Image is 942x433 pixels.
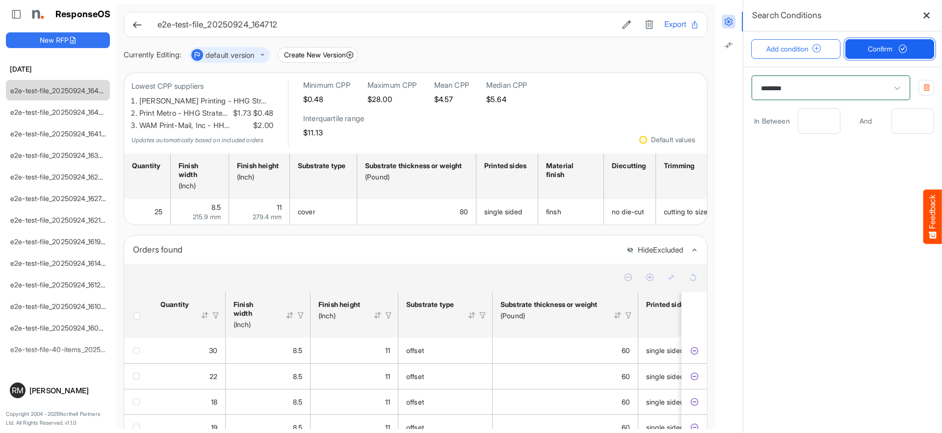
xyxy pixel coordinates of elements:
[622,346,630,355] span: 60
[646,346,684,355] span: single sided
[132,161,159,170] div: Quantity
[689,346,699,356] button: Exclude
[622,423,630,432] span: 60
[29,387,106,394] div: [PERSON_NAME]
[303,80,350,90] h6: Minimum CPP
[124,49,182,61] div: Currently Editing:
[385,372,390,381] span: 11
[406,423,424,432] span: offset
[486,95,527,103] h5: $5.64
[689,372,699,382] button: Exclude
[434,80,469,90] h6: Mean CPP
[651,136,695,143] div: Default values
[681,363,709,389] td: fd72eccd-54f9-452b-aa94-9208921166d1 is template cell Column Header
[546,161,593,179] div: Material finish
[493,338,638,363] td: 60 is template cell Column Header httpsnorthellcomontologiesmapping-rulesmaterialhasmaterialthick...
[664,18,699,31] button: Export
[124,389,153,414] td: checkbox
[311,338,398,363] td: 11 is template cell Column Header httpsnorthellcomontologiesmapping-rulesmeasurementhasfinishsize...
[10,280,109,289] a: e2e-test-file_20250924_161235
[406,372,424,381] span: offset
[179,181,218,190] div: (Inch)
[845,39,935,59] button: Confirm
[664,207,707,216] span: cutting to size
[664,161,709,170] div: Trimming
[6,32,110,48] button: New RFP
[10,259,109,267] a: e2e-test-file_20250924_161429
[10,345,143,354] a: e2e-test-file-40-items_20250924_160529
[157,21,611,29] h6: e2e-test-file_20250924_164712
[139,107,273,120] li: Print Metro - HHG Strate…
[484,161,527,170] div: Printed sides
[868,44,911,54] span: Confirm
[689,423,699,433] button: Exclude
[646,423,684,432] span: single sided
[681,389,709,414] td: 578e6e2c-72e4-4ee0-a263-79f7f88fa8c4 is template cell Column Header
[131,80,273,93] p: Lowest CPP suppliers
[434,95,469,103] h5: $4.57
[546,207,561,216] span: finsh
[367,95,417,103] h5: $28.00
[153,389,226,414] td: 18 is template cell Column Header httpsnorthellcomontologiesmapping-rulesorderhasquantity
[619,18,634,31] button: Edit
[311,389,398,414] td: 11 is template cell Column Header httpsnorthellcomontologiesmapping-rulesmeasurementhasfinishsize...
[10,324,109,332] a: e2e-test-file_20250924_160917
[226,389,311,414] td: 8.5 is template cell Column Header httpsnorthellcomontologiesmapping-rulesmeasurementhasfinishsiz...
[10,129,109,138] a: e2e-test-file_20250924_164137
[646,398,684,406] span: single sided
[638,338,727,363] td: single sided is template cell Column Header httpsnorthellcomontologiesmapping-rulesmanufacturingh...
[139,120,273,132] li: WAM Print-Mail, Inc - HH…
[357,199,476,225] td: 80 is template cell Column Header httpsnorthellcomontologiesmapping-rulesmaterialhasmaterialthick...
[303,95,350,103] h5: $0.48
[298,207,315,216] span: cover
[493,389,638,414] td: 60 is template cell Column Header httpsnorthellcomontologiesmapping-rulesmaterialhasmaterialthick...
[385,346,390,355] span: 11
[624,311,633,320] div: Filter Icon
[367,80,417,90] h6: Maximum CPP
[293,398,302,406] span: 8.5
[500,311,601,320] div: (Pound)
[293,372,302,381] span: 8.5
[398,363,493,389] td: offset is template cell Column Header httpsnorthellcomontologiesmapping-rulesmaterialhassubstrate...
[604,199,656,225] td: no die-cut is template cell Column Header httpsnorthellcomontologiesmapping-rulesmanufacturinghas...
[303,114,364,124] h6: Interquartile range
[923,189,942,244] button: Feedback
[303,128,364,137] h5: $11.13
[139,95,273,107] li: [PERSON_NAME] Printing - HHG Str…
[12,386,24,394] span: RM
[153,338,226,363] td: 30 is template cell Column Header httpsnorthellcomontologiesmapping-rulesorderhasquantity
[646,300,689,309] div: Printed sides
[10,173,111,181] a: e2e-test-file_20250924_162904
[10,108,111,116] a: e2e-test-file_20250924_164246
[155,207,162,216] span: 25
[171,199,229,225] td: 8.5 is template cell Column Header httpsnorthellcomontologiesmapping-rulesmeasurementhasfinishsiz...
[290,199,357,225] td: cover is template cell Column Header httpsnorthellcomontologiesmapping-rulesmaterialhassubstratem...
[398,389,493,414] td: offset is template cell Column Header httpsnorthellcomontologiesmapping-rulesmaterialhassubstrate...
[293,346,302,355] span: 8.5
[752,8,821,22] h6: Search Conditions
[251,107,273,120] span: $0.48
[10,151,110,159] a: e2e-test-file_20250924_163739
[406,300,455,309] div: Substrate type
[476,199,538,225] td: single sided is template cell Column Header httpsnorthellcomontologiesmapping-rulesmanufacturingh...
[237,161,279,170] div: Finish height
[689,397,699,407] button: Exclude
[406,398,424,406] span: offset
[642,18,656,31] button: Delete
[384,311,393,320] div: Filter Icon
[612,161,645,170] div: Diecutting
[622,372,630,381] span: 60
[612,207,644,216] span: no die-cut
[124,199,171,225] td: 25 is template cell Column Header httpsnorthellcomontologiesmapping-rulesorderhasquantity
[398,338,493,363] td: offset is template cell Column Header httpsnorthellcomontologiesmapping-rulesmaterialhassubstrate...
[293,423,302,432] span: 8.5
[638,389,727,414] td: single sided is template cell Column Header httpsnorthellcomontologiesmapping-rulesmanufacturingh...
[681,338,709,363] td: e398c8c4-73a1-49a4-8dc4-5e3d4e27171d is template cell Column Header
[211,203,221,211] span: 8.5
[493,363,638,389] td: 60 is template cell Column Header httpsnorthellcomontologiesmapping-rulesmaterialhasmaterialthick...
[229,199,290,225] td: 11 is template cell Column Header httpsnorthellcomontologiesmapping-rulesmeasurementhasfinishsize...
[209,346,217,355] span: 30
[365,173,465,181] div: (Pound)
[211,423,217,432] span: 19
[460,207,468,216] span: 80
